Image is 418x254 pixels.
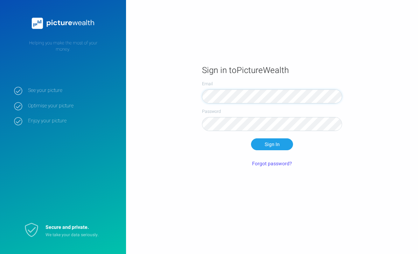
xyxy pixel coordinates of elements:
[28,118,116,124] strong: Enjoy your picture
[202,108,342,115] label: Password
[251,138,293,150] button: Sign In
[46,224,89,231] strong: Secure and private.
[28,14,98,33] img: PictureWealth
[14,40,112,52] p: Helping you make the most of your money.
[28,103,116,109] strong: Optimise your picture
[202,81,342,87] label: Email
[46,232,109,238] p: We take your data seriously.
[202,65,342,76] h1: Sign in to PictureWealth
[28,87,116,94] strong: See your picture
[248,158,296,169] button: Forgot password?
